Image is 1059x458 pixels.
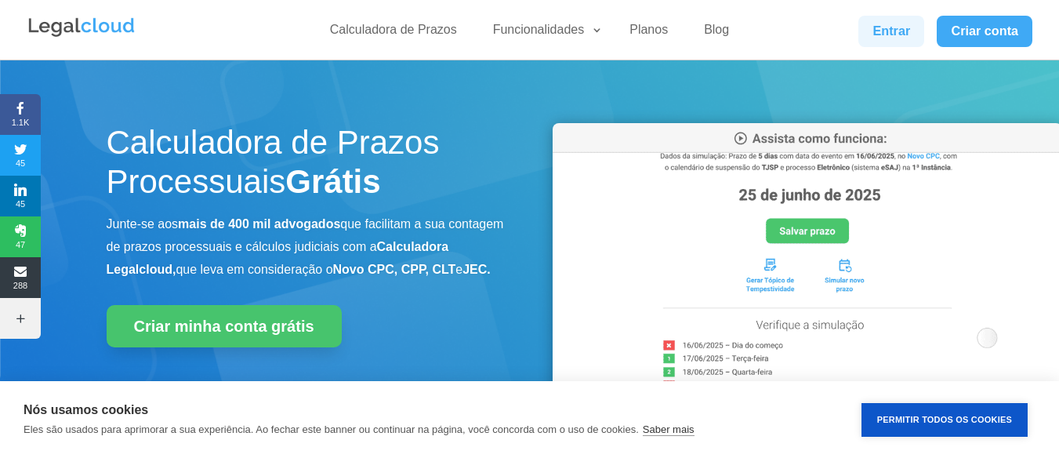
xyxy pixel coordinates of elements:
a: Logo da Legalcloud [27,28,136,42]
a: Funcionalidades [484,22,604,45]
a: Blog [695,22,738,45]
p: Junte-se aos que facilitam a sua contagem de prazos processuais e cálculos judiciais com a que le... [107,213,506,281]
a: Saber mais [643,423,695,436]
a: Calculadora de Prazos [321,22,466,45]
img: Legalcloud Logo [27,16,136,39]
a: Criar minha conta grátis [107,305,342,347]
p: Eles são usados para aprimorar a sua experiência. Ao fechar este banner ou continuar na página, v... [24,423,639,435]
a: Planos [620,22,677,45]
a: Entrar [858,16,924,47]
h1: Calculadora de Prazos Processuais [107,123,506,210]
b: JEC. [462,263,491,276]
strong: Grátis [285,163,380,200]
button: Permitir Todos os Cookies [861,403,1028,437]
b: Novo CPC, CPP, CLT [333,263,456,276]
strong: Nós usamos cookies [24,403,148,416]
b: Calculadora Legalcloud, [107,240,449,276]
a: Criar conta [937,16,1032,47]
b: mais de 400 mil advogados [178,217,340,231]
